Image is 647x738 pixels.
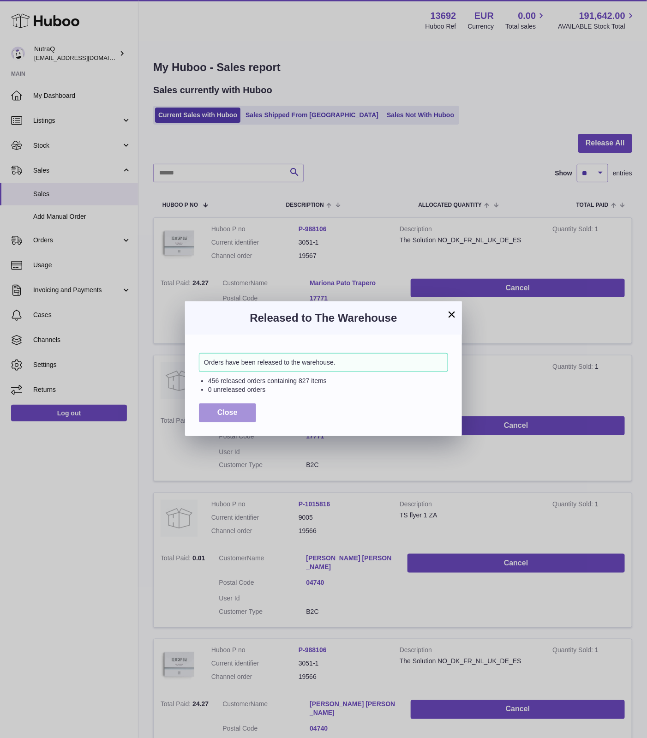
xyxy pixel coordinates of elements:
h3: Released to The Warehouse [199,311,448,325]
div: Orders have been released to the warehouse. [199,353,448,372]
button: Close [199,403,256,422]
li: 456 released orders containing 827 items [208,377,448,385]
button: × [446,309,457,320]
span: Close [217,408,238,416]
li: 0 unreleased orders [208,385,448,394]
